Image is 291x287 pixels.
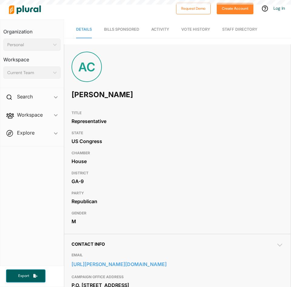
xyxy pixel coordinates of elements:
h3: PARTY [72,190,283,197]
span: Details [76,27,92,32]
h3: STATE [72,129,283,137]
a: Log In [273,5,285,11]
h3: CAMPAIGN OFFICE ADDRESS [72,273,283,281]
span: Activity [151,27,169,32]
h3: Workspace [3,51,61,64]
h3: CHAMBER [72,149,283,157]
h1: [PERSON_NAME] [72,86,199,104]
span: Bills Sponsored [104,27,139,32]
span: Contact Info [72,241,105,247]
div: Current Team [7,70,51,76]
h3: Organization [3,23,61,36]
span: Vote History [181,27,210,32]
div: Republican [72,197,283,206]
div: Representative [72,117,283,126]
h3: EMAIL [72,251,283,259]
div: US Congress [72,137,283,146]
div: AC [72,52,102,82]
a: [URL][PERSON_NAME][DOMAIN_NAME] [72,260,283,269]
h3: DISTRICT [72,169,283,177]
a: Bills Sponsored [104,21,139,38]
div: GA-9 [72,177,283,186]
div: Personal [7,42,51,48]
h2: Search [17,93,33,100]
div: House [72,157,283,166]
a: Request Demo [176,5,211,11]
h3: TITLE [72,109,283,117]
button: Request Demo [176,3,211,14]
span: Export [14,273,33,278]
button: Export [6,269,45,282]
button: Create Account [217,3,253,14]
h3: GENDER [72,210,283,217]
a: Create Account [217,5,253,11]
a: Details [76,21,92,38]
a: Staff Directory [222,21,257,38]
a: Activity [151,21,169,38]
div: M [72,217,283,226]
a: Vote History [181,21,210,38]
